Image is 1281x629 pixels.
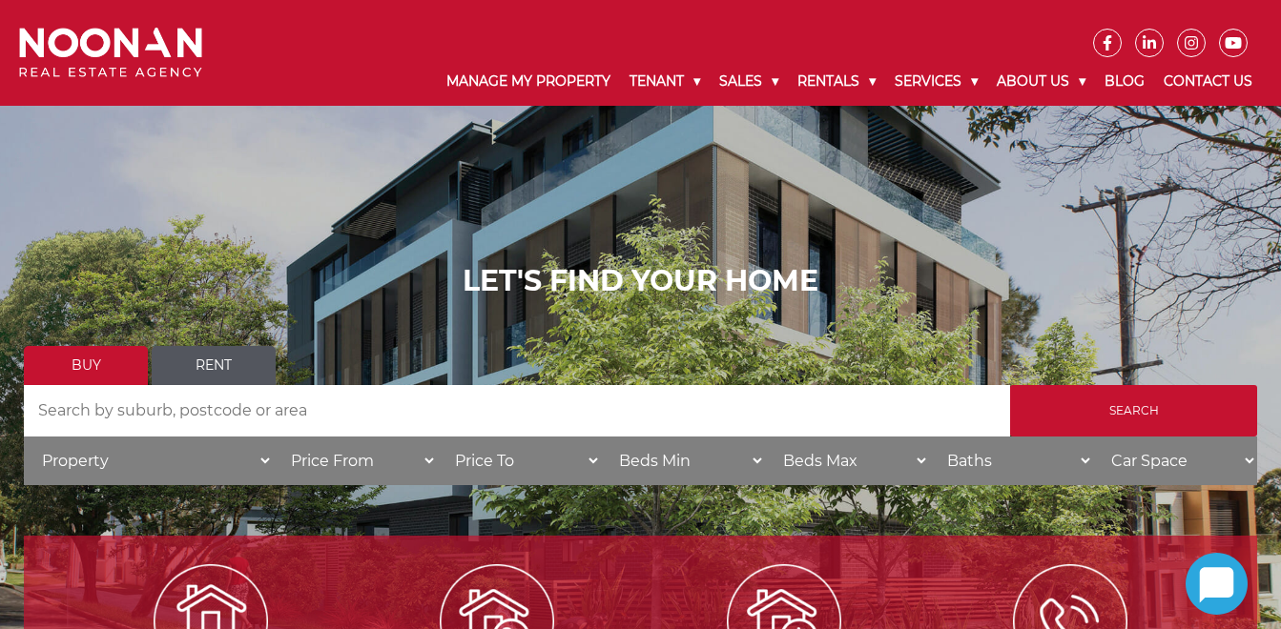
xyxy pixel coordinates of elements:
a: Manage My Property [437,57,620,106]
a: Blog [1095,57,1154,106]
a: Sales [710,57,788,106]
input: Search by suburb, postcode or area [24,385,1010,436]
h1: LET'S FIND YOUR HOME [24,264,1257,298]
a: Rent [152,346,276,385]
img: Noonan Real Estate Agency [19,28,202,78]
a: Contact Us [1154,57,1262,106]
a: Rentals [788,57,885,106]
a: Tenant [620,57,710,106]
a: Services [885,57,987,106]
a: Buy [24,346,148,385]
a: About Us [987,57,1095,106]
input: Search [1010,385,1257,436]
